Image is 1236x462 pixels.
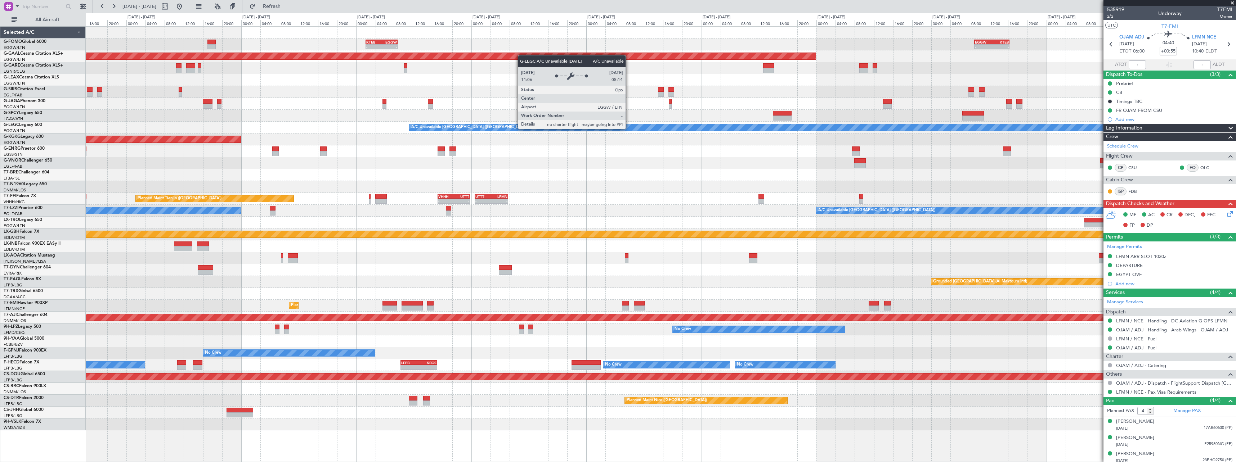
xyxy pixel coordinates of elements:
[4,313,17,317] span: T7-AJI
[4,372,45,376] a: CS-DOUGlobal 6500
[4,408,19,412] span: CS-JHH
[122,3,156,10] span: [DATE] - [DATE]
[291,300,360,311] div: Planned Maint [GEOGRAPHIC_DATA]
[4,325,41,329] a: 9H-LPZLegacy 500
[4,199,25,205] a: VHHH/HKG
[675,324,691,335] div: No Crew
[492,199,508,203] div: -
[1173,407,1201,415] a: Manage PAX
[4,123,42,127] a: G-LEGCLegacy 600
[4,413,22,418] a: LFPB/LBG
[975,40,992,44] div: EGGW
[1128,188,1145,195] a: FDB
[1115,187,1127,195] div: ISP
[1106,133,1118,141] span: Crew
[1106,176,1133,184] span: Cabin Crew
[299,20,318,26] div: 12:00
[1192,41,1207,48] span: [DATE]
[19,17,76,22] span: All Aircraft
[4,57,25,62] a: EGGW/LTN
[816,20,836,26] div: 00:00
[4,384,19,388] span: CS-RRC
[4,342,23,347] a: FCBB/BZV
[205,348,221,358] div: No Crew
[1106,233,1123,241] span: Permits
[4,306,25,312] a: LFMN/NCE
[1184,212,1195,219] span: DFC,
[4,253,55,258] a: LX-AOACitation Mustang
[4,218,19,222] span: LX-TRO
[242,14,270,21] div: [DATE] - [DATE]
[1210,289,1221,296] span: (4/4)
[452,20,471,26] div: 20:00
[454,199,469,203] div: -
[4,51,63,56] a: G-GAALCessna Citation XLS+
[1008,20,1027,26] div: 16:00
[1106,152,1133,160] span: Flight Crew
[1210,397,1221,404] span: (4/4)
[366,40,382,44] div: KTEB
[1116,89,1122,95] div: CB
[4,116,23,122] a: LGAV/ATH
[4,176,20,181] a: LTBA/ISL
[438,194,454,199] div: VHHH
[357,14,385,21] div: [DATE] - [DATE]
[4,99,20,103] span: G-JAGA
[4,377,22,383] a: LFPB/LBG
[4,111,42,115] a: G-SPCYLegacy 650
[4,235,25,240] a: EDLW/DTM
[975,45,992,49] div: -
[1048,14,1075,21] div: [DATE] - [DATE]
[721,20,740,26] div: 04:00
[1158,10,1182,17] div: Underway
[1205,48,1217,55] span: ELDT
[1204,425,1232,431] span: 17AR60630 (PP)
[912,20,931,26] div: 20:00
[1116,450,1154,458] div: [PERSON_NAME]
[4,182,24,186] span: T7-N1960
[1116,389,1196,395] a: LFMN / NCE - Pax Visa Requirements
[644,20,663,26] div: 12:00
[366,45,382,49] div: -
[4,45,25,50] a: EGGW/LTN
[4,265,20,269] span: T7-DYN
[165,20,184,26] div: 08:00
[4,223,25,228] a: EGGW/LTN
[933,276,1027,287] div: Grounded [GEOGRAPHIC_DATA] (Al Maktoum Intl)
[260,20,279,26] div: 04:00
[4,170,18,175] span: T7-BRE
[4,247,25,252] a: EDLW/DTM
[1116,98,1142,104] div: Timings TBC
[663,20,682,26] div: 16:00
[818,205,935,216] div: A/C Unavailable [GEOGRAPHIC_DATA] ([GEOGRAPHIC_DATA])
[970,20,989,26] div: 08:00
[1147,222,1153,229] span: DP
[1116,345,1156,351] a: OJAM / ADJ - Fuel
[1116,318,1227,324] a: LFMN / NCE - Handling - DC Aviation-G-OPS LFMN
[4,271,22,276] a: EVRA/RIX
[1129,212,1136,219] span: MF
[893,20,912,26] div: 16:00
[702,20,721,26] div: 00:00
[4,40,22,44] span: G-FOMO
[836,20,855,26] div: 04:00
[1116,262,1143,268] div: DEPARTURE
[4,318,26,323] a: DNMM/LOS
[4,420,21,424] span: 9H-VSLK
[356,20,375,26] div: 00:00
[1116,271,1142,277] div: EGYPT OVF
[222,20,241,26] div: 20:00
[625,20,644,26] div: 08:00
[4,206,42,210] a: T7-LZZIPraetor 600
[438,199,454,203] div: -
[4,301,18,305] span: T7-EMI
[1106,397,1114,405] span: Pax
[759,20,778,26] div: 12:00
[4,170,49,175] a: T7-BREChallenger 604
[1116,253,1166,259] div: LFMN ARR SLOT 1030z
[22,1,63,12] input: Trip Number
[1116,336,1156,342] a: LFMN / NCE - Fuel
[4,187,26,193] a: DNMM/LOS
[1192,48,1204,55] span: 10:40
[1166,212,1173,219] span: CR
